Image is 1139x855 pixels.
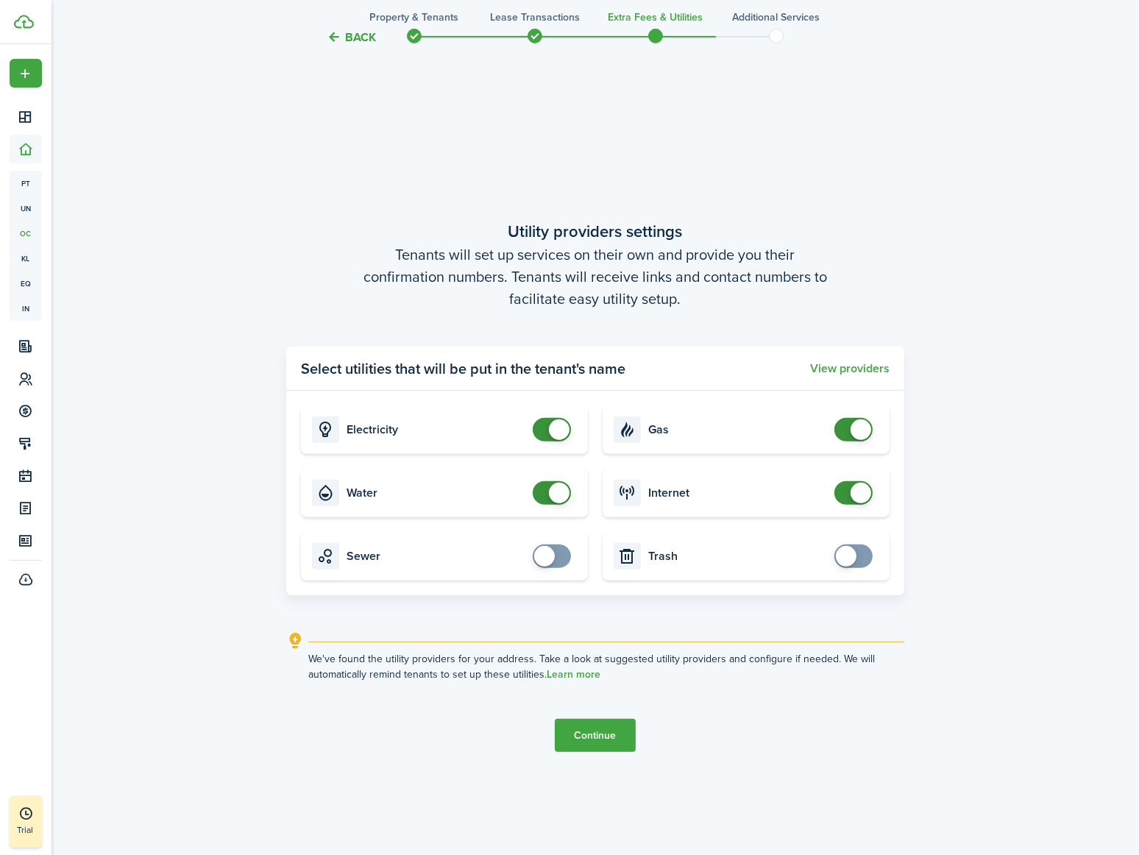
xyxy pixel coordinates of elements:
[301,358,625,380] panel-main-title: Select utilities that will be put in the tenant's name
[347,423,525,436] card-title: Electricity
[10,196,42,221] a: un
[10,246,42,271] a: kl
[10,221,42,246] a: oc
[370,10,459,25] h3: Property & Tenants
[648,550,827,563] card-title: Trash
[10,59,42,88] button: Open menu
[648,486,827,500] card-title: Internet
[555,719,636,752] button: Continue
[347,486,525,500] card-title: Water
[17,823,76,837] p: Trial
[608,10,703,25] h3: Extra fees & Utilities
[10,271,42,296] a: eq
[286,219,904,244] wizard-step-header-title: Utility providers settings
[648,423,827,436] card-title: Gas
[286,632,305,650] i: outline
[733,10,820,25] h3: Additional Services
[10,296,42,321] a: in
[327,29,376,45] button: Back
[14,15,34,29] img: TenantCloud
[810,362,890,375] button: View providers
[347,550,525,563] card-title: Sewer
[286,244,904,310] wizard-step-header-description: Tenants will set up services on their own and provide you their confirmation numbers. Tenants wil...
[10,171,42,196] a: pt
[308,651,904,682] explanation-description: We've found the utility providers for your address. Take a look at suggested utility providers an...
[10,795,42,848] a: Trial
[547,669,600,681] a: Learn more
[490,10,580,25] h3: Lease Transactions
